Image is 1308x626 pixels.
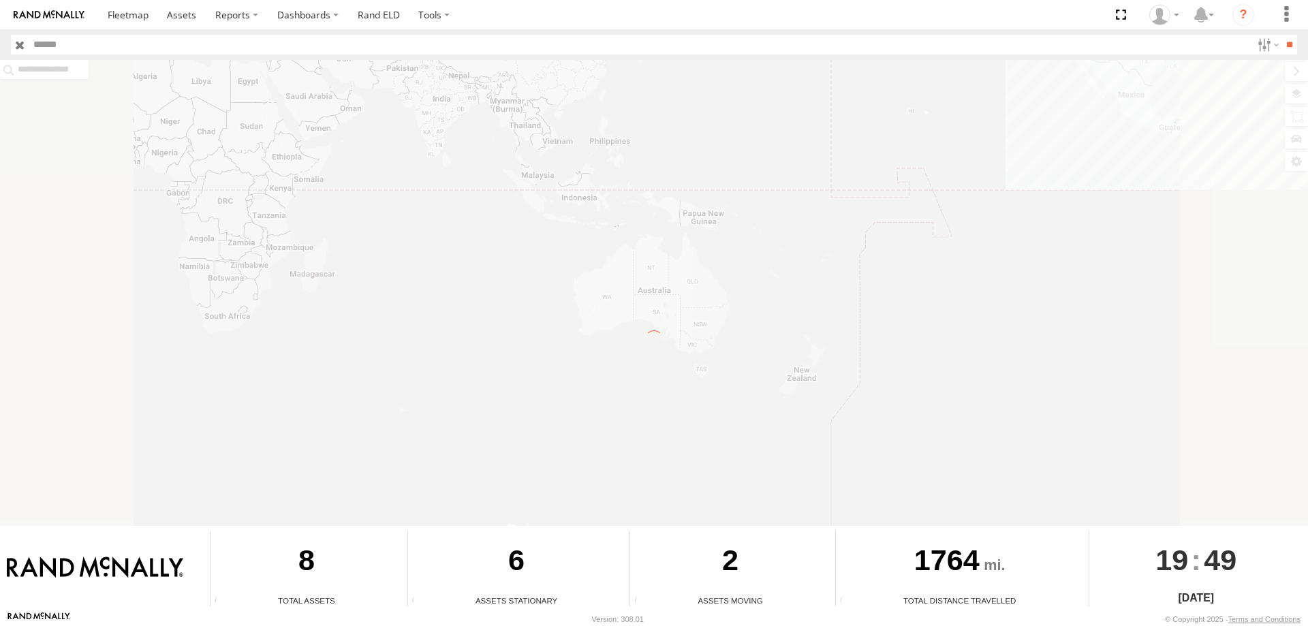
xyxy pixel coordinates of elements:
[630,595,830,606] div: Assets Moving
[408,596,429,606] div: Total number of assets current stationary.
[1252,35,1281,54] label: Search Filter Options
[592,615,644,623] div: Version: 308.01
[14,10,84,20] img: rand-logo.svg
[1144,5,1184,25] div: Chase Tanke
[211,595,403,606] div: Total Assets
[1155,531,1188,589] span: 19
[630,596,651,606] div: Total number of assets current in transit.
[211,596,231,606] div: Total number of Enabled Assets
[1089,590,1303,606] div: [DATE]
[1089,531,1303,589] div: :
[7,557,183,580] img: Rand McNally
[211,531,403,595] div: 8
[836,596,856,606] div: Total distance travelled by all assets within specified date range and applied filters
[836,531,1084,595] div: 1764
[1228,615,1301,623] a: Terms and Conditions
[408,595,625,606] div: Assets Stationary
[408,531,625,595] div: 6
[630,531,830,595] div: 2
[7,612,70,626] a: Visit our Website
[1204,531,1236,589] span: 49
[1232,4,1254,26] i: ?
[836,595,1084,606] div: Total Distance Travelled
[1165,615,1301,623] div: © Copyright 2025 -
